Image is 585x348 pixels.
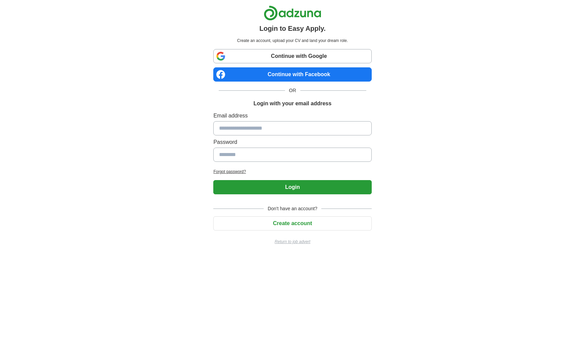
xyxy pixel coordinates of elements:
[213,180,371,194] button: Login
[264,5,321,21] img: Adzuna logo
[213,220,371,226] a: Create account
[254,100,331,108] h1: Login with your email address
[264,205,322,212] span: Don't have an account?
[213,112,371,120] label: Email address
[285,87,300,94] span: OR
[213,67,371,82] a: Continue with Facebook
[215,38,370,44] p: Create an account, upload your CV and land your dream role.
[213,49,371,63] a: Continue with Google
[259,23,326,34] h1: Login to Easy Apply.
[213,138,371,146] label: Password
[213,169,371,175] a: Forgot password?
[213,216,371,231] button: Create account
[213,239,371,245] a: Return to job advert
